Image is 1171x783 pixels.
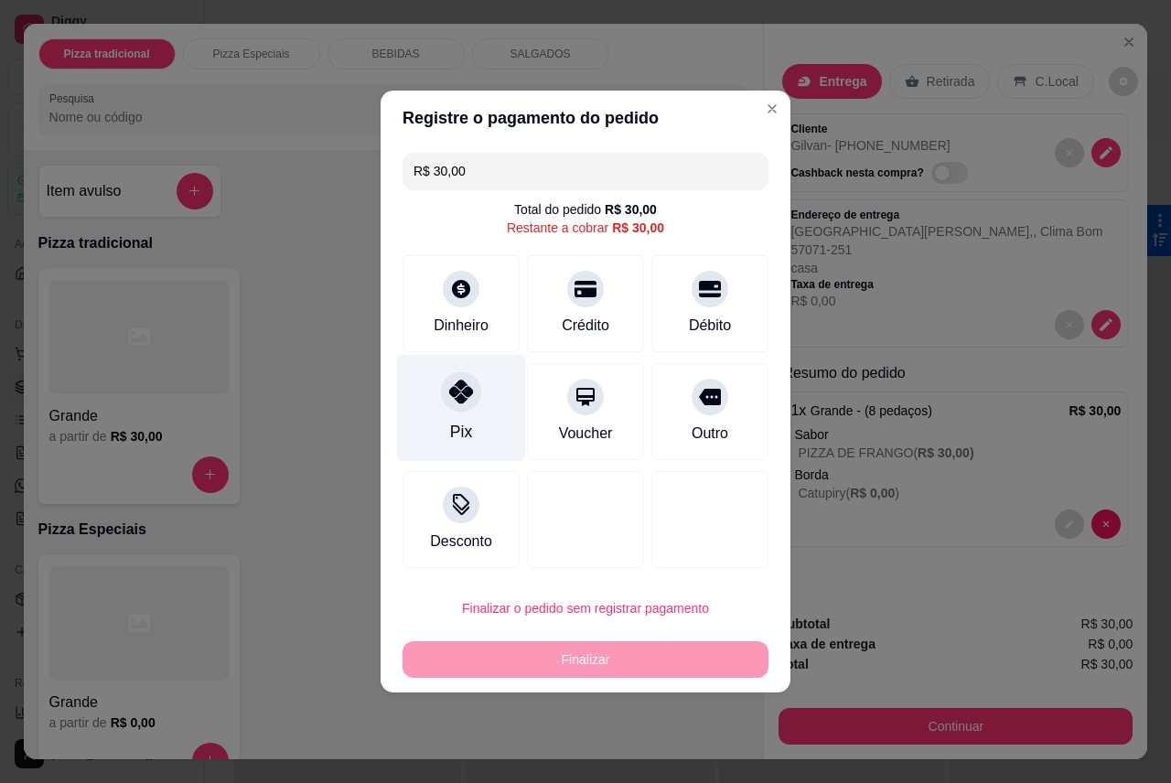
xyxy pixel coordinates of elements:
div: Pix [450,420,472,444]
div: Restante a cobrar [507,219,664,237]
button: Finalizar o pedido sem registrar pagamento [403,590,768,627]
div: Débito [689,315,731,337]
div: Total do pedido [514,200,657,219]
div: Desconto [430,531,492,552]
button: Close [757,94,787,123]
div: Outro [692,423,728,445]
div: R$ 30,00 [605,200,657,219]
div: Dinheiro [434,315,489,337]
div: Voucher [559,423,613,445]
div: R$ 30,00 [612,219,664,237]
input: Ex.: hambúrguer de cordeiro [414,153,757,189]
div: Crédito [562,315,609,337]
header: Registre o pagamento do pedido [381,91,790,145]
